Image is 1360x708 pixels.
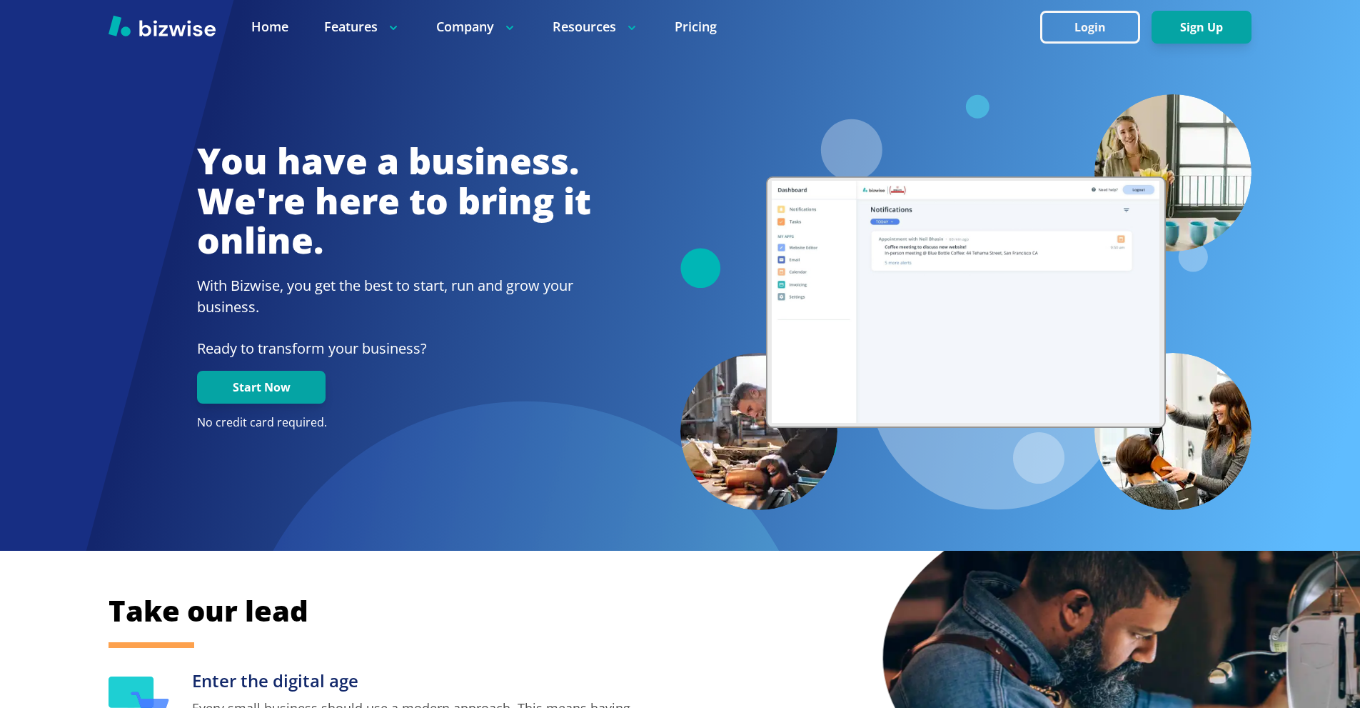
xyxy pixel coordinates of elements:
[1152,21,1251,34] a: Sign Up
[197,275,591,318] h2: With Bizwise, you get the best to start, run and grow your business.
[197,415,591,431] p: No credit card required.
[1040,21,1152,34] a: Login
[1040,11,1140,44] button: Login
[192,669,644,693] h3: Enter the digital age
[197,371,326,404] button: Start Now
[436,18,517,36] p: Company
[197,338,591,359] p: Ready to transform your business?
[675,18,717,36] a: Pricing
[251,18,288,36] a: Home
[324,18,401,36] p: Features
[109,15,216,36] img: Bizwise Logo
[197,141,591,261] h1: You have a business. We're here to bring it online.
[109,592,1179,630] h2: Take our lead
[197,381,326,394] a: Start Now
[553,18,639,36] p: Resources
[1152,11,1251,44] button: Sign Up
